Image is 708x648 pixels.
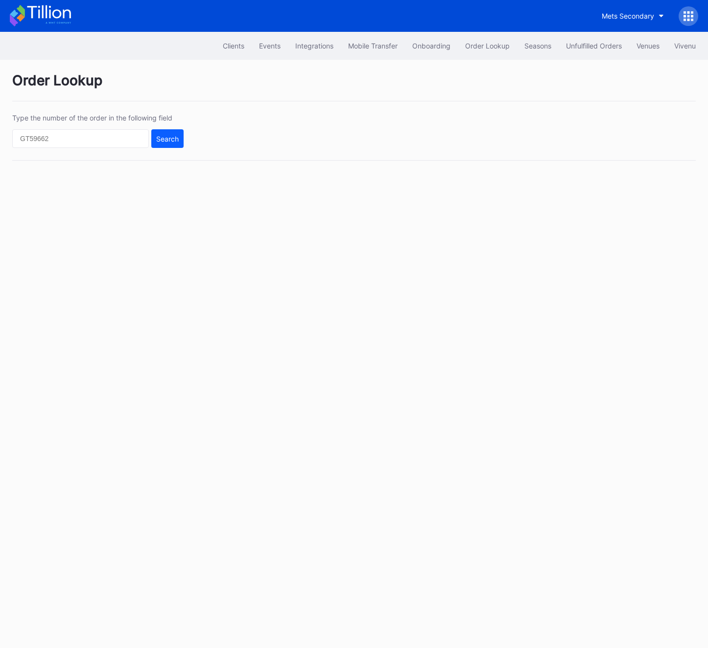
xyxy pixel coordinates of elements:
[259,42,281,50] div: Events
[295,42,333,50] div: Integrations
[223,42,244,50] div: Clients
[215,37,252,55] button: Clients
[156,135,179,143] div: Search
[348,42,398,50] div: Mobile Transfer
[517,37,559,55] button: Seasons
[559,37,629,55] button: Unfulfilled Orders
[637,42,660,50] div: Venues
[252,37,288,55] button: Events
[458,37,517,55] button: Order Lookup
[629,37,667,55] button: Venues
[412,42,450,50] div: Onboarding
[524,42,551,50] div: Seasons
[12,72,696,101] div: Order Lookup
[674,42,696,50] div: Vivenu
[465,42,510,50] div: Order Lookup
[341,37,405,55] button: Mobile Transfer
[594,7,671,25] button: Mets Secondary
[12,114,184,122] div: Type the number of the order in the following field
[12,129,149,148] input: GT59662
[405,37,458,55] button: Onboarding
[602,12,654,20] div: Mets Secondary
[667,37,703,55] button: Vivenu
[151,129,184,148] button: Search
[566,42,622,50] div: Unfulfilled Orders
[288,37,341,55] button: Integrations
